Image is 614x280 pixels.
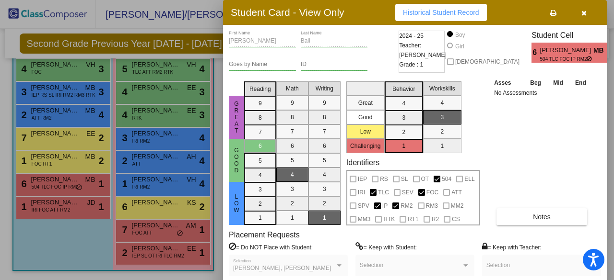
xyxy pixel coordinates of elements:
[358,187,365,198] span: IRI
[401,173,408,185] span: SL
[492,78,524,88] th: Asses
[358,200,369,212] span: SPV
[383,213,395,225] span: RTK
[540,45,593,56] span: [PERSON_NAME]
[593,45,607,56] span: MB
[426,187,438,198] span: FOC
[399,60,423,69] span: Grade : 1
[403,9,479,16] span: Historical Student Record
[455,42,464,51] div: Girl
[355,242,417,252] label: = Keep with Student:
[408,213,418,225] span: RT1
[380,173,388,185] span: RS
[421,173,429,185] span: OT
[229,61,296,68] input: goes by name
[378,187,389,198] span: TLC
[455,31,465,39] div: Boy
[358,213,371,225] span: MM3
[401,200,413,212] span: RM2
[524,78,547,88] th: Beg
[464,173,474,185] span: ELL
[231,6,344,18] h3: Student Card - View Only
[426,200,438,212] span: RM3
[233,265,331,271] span: [PERSON_NAME], [PERSON_NAME]
[399,31,424,41] span: 2024 - 25
[395,4,487,21] button: Historical Student Record
[232,101,241,134] span: Great
[229,242,313,252] label: = Do NOT Place with Student:
[540,56,587,63] span: 504 TLC FOC IP RM2
[547,78,569,88] th: Mid
[455,56,520,67] span: [DEMOGRAPHIC_DATA]
[358,173,367,185] span: IEP
[232,193,241,213] span: Low
[346,158,379,167] label: Identifiers
[229,230,300,239] label: Placement Requests
[482,242,542,252] label: = Keep with Teacher:
[432,213,439,225] span: R2
[451,200,464,212] span: MM2
[442,173,451,185] span: 504
[452,213,460,225] span: CS
[492,88,592,98] td: No Assessments
[402,187,413,198] span: SEV
[531,47,540,58] span: 6
[496,208,587,225] button: Notes
[533,213,551,221] span: Notes
[569,78,592,88] th: End
[451,187,462,198] span: ATT
[232,147,241,174] span: Good
[382,200,388,212] span: IP
[399,41,447,60] span: Teacher: [PERSON_NAME]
